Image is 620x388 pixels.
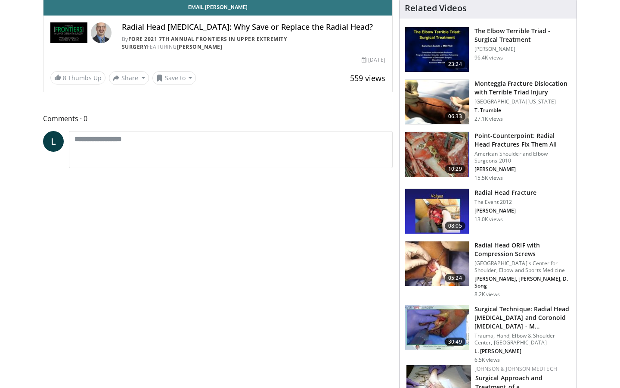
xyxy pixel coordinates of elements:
[474,54,503,61] p: 96.4K views
[474,357,500,363] p: 6.5K views
[445,112,465,121] span: 06:33
[177,43,223,50] a: [PERSON_NAME]
[474,291,500,298] p: 8.2K views
[405,27,469,72] img: 162531_0000_1.png.150x105_q85_crop-smart_upscale.jpg
[474,348,571,355] p: L. [PERSON_NAME]
[474,131,571,149] h3: Point-Counterpoint: Radial Head Fractures Fix Them All
[152,71,196,85] button: Save to
[405,79,571,125] a: 06:33 Monteggia Fracture Dislocation with Terrible Triad Injury [GEOGRAPHIC_DATA][US_STATE] T. Tr...
[405,80,469,125] img: 76186_0000_3.png.150x105_q85_crop-smart_upscale.jpg
[474,332,571,346] p: Trauma, Hand, Elbow & Shoulder Center, [GEOGRAPHIC_DATA]
[474,188,536,197] h3: Radial Head Fracture
[122,22,385,32] h4: Radial Head [MEDICAL_DATA]: Why Save or Replace the Radial Head?
[474,275,571,289] p: [PERSON_NAME], [PERSON_NAME], D. Song
[350,73,385,83] span: 559 views
[445,165,465,173] span: 10:29
[43,113,393,124] span: Comments 0
[43,131,64,152] a: L
[474,199,536,206] p: The Event 2012
[474,27,571,44] h3: The Elbow Terrible Triad - Surgical Treatment
[122,35,385,51] div: By FEATURING
[474,241,571,258] h3: Radial Head ORIF with Compression Screws
[445,338,465,346] span: 30:49
[474,116,503,122] p: 27.1K views
[122,35,287,50] a: FORE 2021 7th Annual Frontiers in Upper Extremity Surgery
[405,241,469,286] img: 3327b311-1e95-4e56-a2c3-0b32974b429b.150x105_q85_crop-smart_upscale.jpg
[405,305,571,363] a: 30:49 Surgical Technique: Radial Head [MEDICAL_DATA] and Coronoid [MEDICAL_DATA] - M… Trauma, Han...
[405,132,469,177] img: marra_1.png.150x105_q85_crop-smart_upscale.jpg
[474,98,571,105] p: [GEOGRAPHIC_DATA][US_STATE]
[474,260,571,274] p: [GEOGRAPHIC_DATA]'s Center for Shoulder, Elbow and Sports Medicine
[405,188,571,234] a: 08:05 Radial Head Fracture The Event 2012 [PERSON_NAME] 13.0K views
[405,3,467,13] h4: Related Videos
[475,365,557,372] a: Johnson & Johnson MedTech
[474,175,503,181] p: 15.5K views
[474,207,536,214] p: [PERSON_NAME]
[474,79,571,97] h3: Monteggia Fracture Dislocation with Terrible Triad Injury
[405,131,571,181] a: 10:29 Point-Counterpoint: Radial Head Fractures Fix Them All American Shoulder and Elbow Surgeons...
[474,46,571,53] p: [PERSON_NAME]
[405,189,469,234] img: heCDP4pTuni5z6vX4xMDoxOmtxOwKG7D_1.150x105_q85_crop-smart_upscale.jpg
[91,22,112,43] img: Avatar
[405,241,571,298] a: 05:24 Radial Head ORIF with Compression Screws [GEOGRAPHIC_DATA]'s Center for Shoulder, Elbow and...
[474,166,571,173] p: [PERSON_NAME]
[362,56,385,64] div: [DATE]
[109,71,149,85] button: Share
[474,150,571,164] p: American Shoulder and Elbow Surgeons 2010
[474,107,571,114] p: T. Trumble
[445,274,465,282] span: 05:24
[50,71,105,84] a: 8 Thumbs Up
[50,22,87,43] img: FORE 2021 7th Annual Frontiers in Upper Extremity Surgery
[474,216,503,223] p: 13.0K views
[445,222,465,230] span: 08:05
[405,27,571,72] a: 23:24 The Elbow Terrible Triad - Surgical Treatment [PERSON_NAME] 96.4K views
[63,74,66,82] span: 8
[474,305,571,331] h3: Surgical Technique: Radial Head [MEDICAL_DATA] and Coronoid [MEDICAL_DATA] - M…
[445,60,465,69] span: 23:24
[405,305,469,350] img: 311bca1b-6bf8-4fc1-a061-6f657f32dced.150x105_q85_crop-smart_upscale.jpg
